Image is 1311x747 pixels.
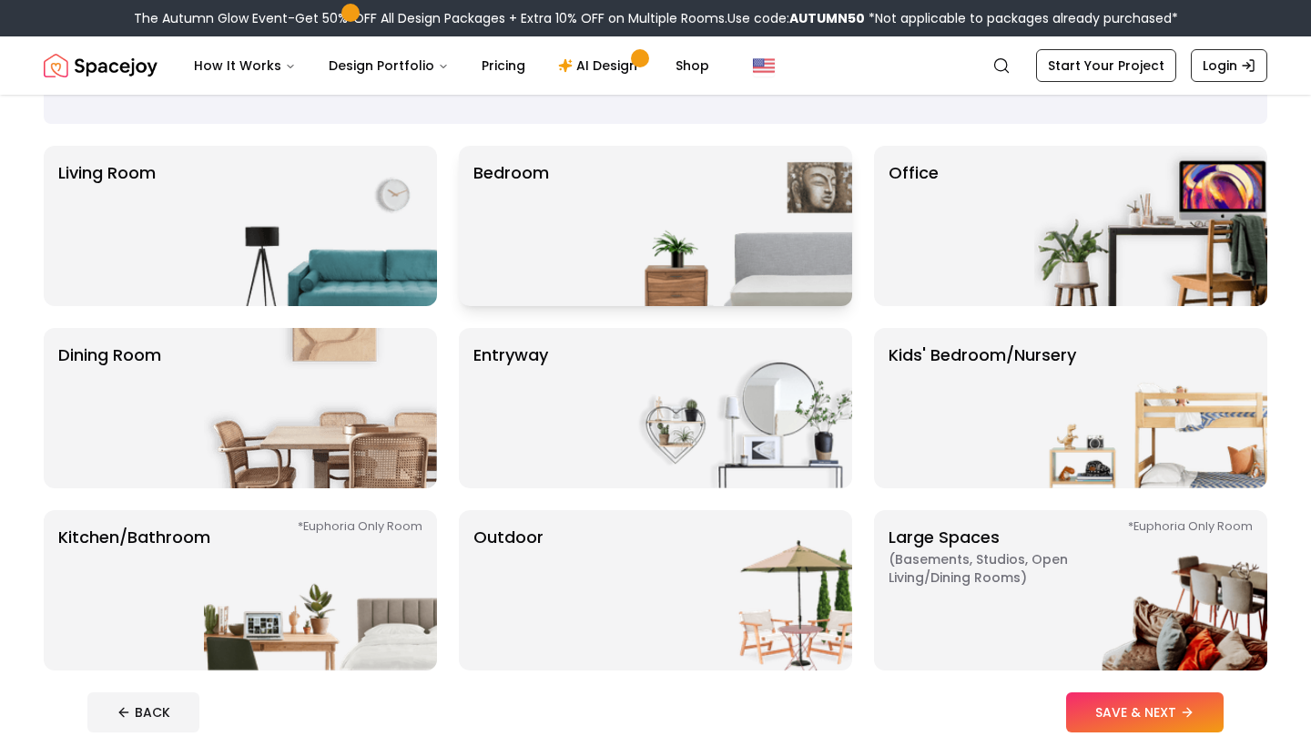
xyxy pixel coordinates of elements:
[204,510,437,670] img: Kitchen/Bathroom *Euphoria Only
[1034,510,1267,670] img: Large Spaces *Euphoria Only
[1191,49,1267,82] a: Login
[789,9,865,27] b: AUTUMN50
[473,343,548,474] p: entryway
[619,146,852,306] img: Bedroom
[1034,146,1267,306] img: Office
[753,55,775,77] img: United States
[661,47,724,84] a: Shop
[889,525,1116,656] p: Large Spaces
[889,160,939,292] p: Office
[467,47,540,84] a: Pricing
[1034,328,1267,488] img: Kids' Bedroom/Nursery
[58,343,161,474] p: Dining Room
[1066,692,1224,732] button: SAVE & NEXT
[727,9,865,27] span: Use code:
[619,328,852,488] img: entryway
[44,47,158,84] img: Spacejoy Logo
[473,525,544,656] p: Outdoor
[1036,49,1176,82] a: Start Your Project
[204,328,437,488] img: Dining Room
[87,692,199,732] button: BACK
[58,160,156,292] p: Living Room
[619,510,852,670] img: Outdoor
[179,47,310,84] button: How It Works
[134,9,1178,27] div: The Autumn Glow Event-Get 50% OFF All Design Packages + Extra 10% OFF on Multiple Rooms.
[204,146,437,306] img: Living Room
[314,47,463,84] button: Design Portfolio
[44,47,158,84] a: Spacejoy
[179,47,724,84] nav: Main
[865,9,1178,27] span: *Not applicable to packages already purchased*
[44,36,1267,95] nav: Global
[889,550,1116,587] span: ( Basements, Studios, Open living/dining rooms )
[473,160,549,292] p: Bedroom
[544,47,657,84] a: AI Design
[58,525,210,656] p: Kitchen/Bathroom
[889,343,1076,474] p: Kids' Bedroom/Nursery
